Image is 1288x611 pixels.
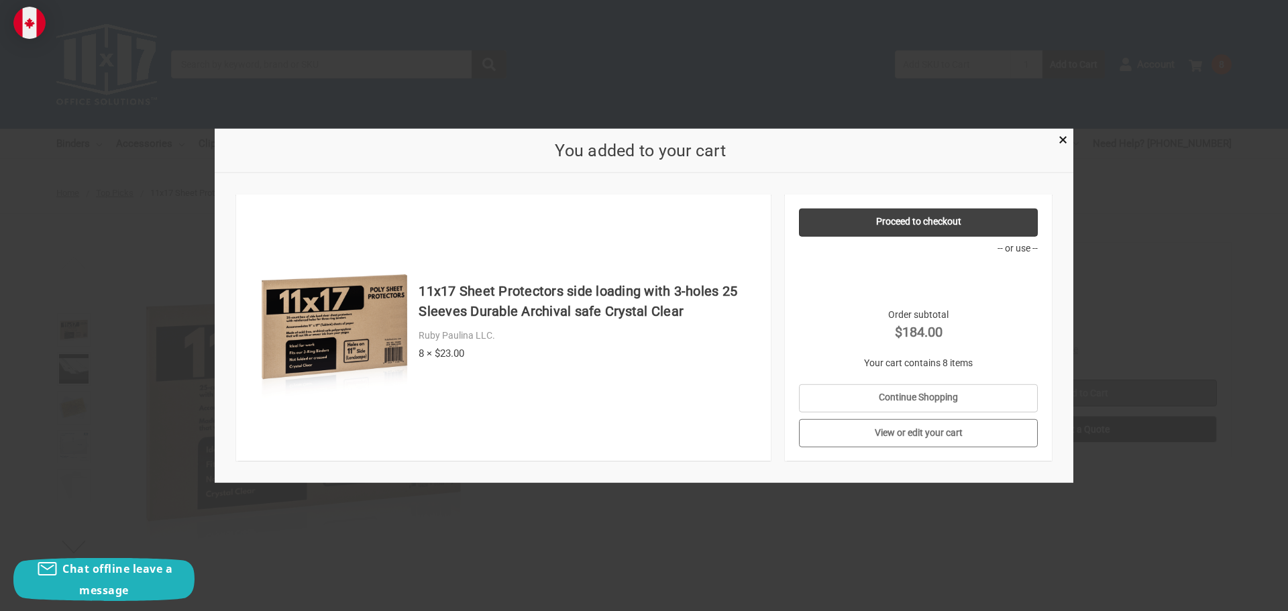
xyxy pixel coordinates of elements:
img: duty and tax information for Canada [13,7,46,39]
img: 11x17 Sheet Protectors side loading with 3-holes 25 Sleeves Durable Archival safe Crystal Clear [257,250,412,405]
p: -- or use -- [799,241,1038,255]
span: × [1059,130,1067,150]
p: Your cart contains 8 items [799,355,1038,370]
a: View or edit your cart [799,419,1038,447]
h2: You added to your cart [236,137,1045,163]
div: 8 × $23.00 [419,345,757,361]
div: Order subtotal [799,307,1038,341]
h4: 11x17 Sheet Protectors side loading with 3-holes 25 Sleeves Durable Archival safe Crystal Clear [419,281,757,321]
strong: $184.00 [799,321,1038,341]
span: Chat offline leave a message [62,561,172,598]
div: Ruby Paulina LLC. [419,329,757,343]
button: Chat offline leave a message [13,558,195,601]
iframe: PayPal-paypal [799,260,1038,286]
a: Close [1056,131,1070,146]
iframe: Google Customer Reviews [1177,575,1288,611]
a: Continue Shopping [799,384,1038,412]
a: Proceed to checkout [799,208,1038,236]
